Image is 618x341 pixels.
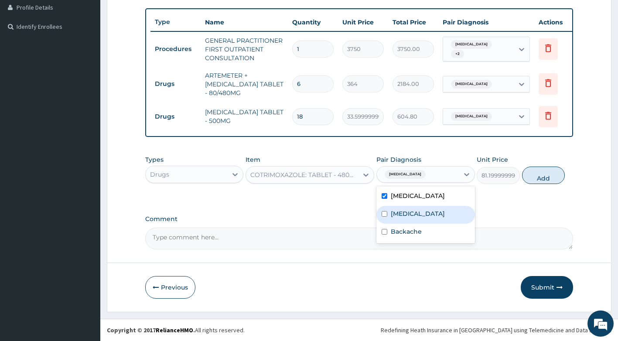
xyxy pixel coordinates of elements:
span: [MEDICAL_DATA] [385,170,426,179]
img: d_794563401_company_1708531726252_794563401 [16,44,35,65]
label: Item [246,155,260,164]
div: COTRIMOXAZOLE: TABLET - 480MG (SEPTRIN) [250,170,359,179]
th: Quantity [288,14,338,31]
label: Unit Price [477,155,508,164]
span: [MEDICAL_DATA] [451,80,492,89]
span: [MEDICAL_DATA] [451,112,492,121]
label: Backache [391,227,422,236]
td: [MEDICAL_DATA] TABLET - 500MG [201,103,288,130]
th: Pair Diagnosis [438,14,534,31]
button: Add [522,167,565,184]
div: Redefining Heath Insurance in [GEOGRAPHIC_DATA] using Telemedicine and Data Science! [381,326,611,334]
span: + 2 [451,50,464,58]
span: We're online! [51,110,120,198]
td: Procedures [150,41,201,57]
label: Pair Diagnosis [376,155,421,164]
th: Total Price [388,14,438,31]
a: RelianceHMO [156,326,193,334]
label: Types [145,156,164,164]
th: Unit Price [338,14,388,31]
textarea: Type your message and hit 'Enter' [4,238,166,269]
button: Previous [145,276,195,299]
th: Type [150,14,201,30]
strong: Copyright © 2017 . [107,326,195,334]
button: Submit [521,276,573,299]
label: [MEDICAL_DATA] [391,209,445,218]
th: Actions [534,14,578,31]
td: ARTEMETER + [MEDICAL_DATA] TABLET - 80/480MG [201,67,288,102]
footer: All rights reserved. [100,319,618,341]
td: Drugs [150,76,201,92]
label: [MEDICAL_DATA] [391,191,445,200]
td: GENERAL PRACTITIONER FIRST OUTPATIENT CONSULTATION [201,32,288,67]
span: [MEDICAL_DATA] [451,40,492,49]
div: Minimize live chat window [143,4,164,25]
label: Comment [145,215,574,223]
td: Drugs [150,109,201,125]
th: Name [201,14,288,31]
div: Chat with us now [45,49,147,60]
div: Drugs [150,170,169,179]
